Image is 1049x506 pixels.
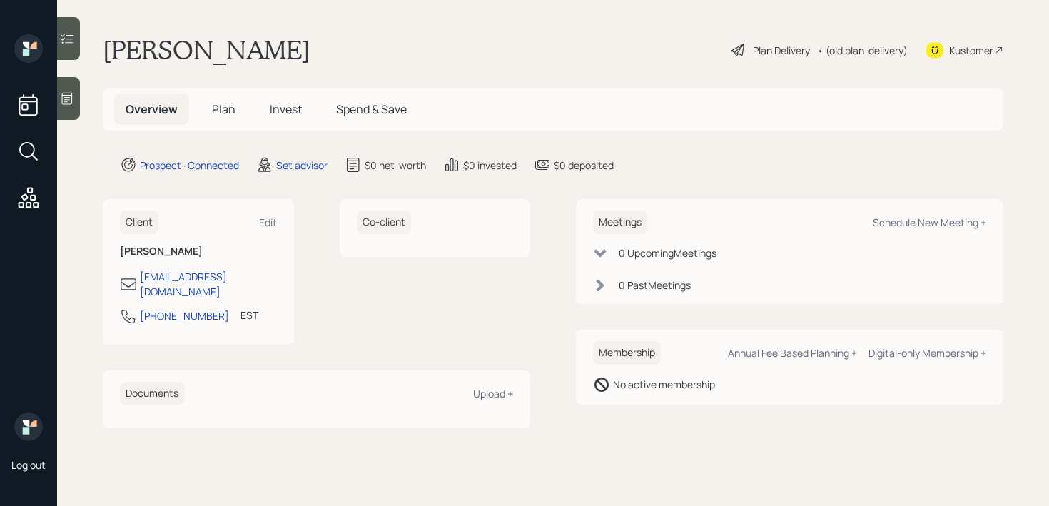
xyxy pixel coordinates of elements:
[11,458,46,472] div: Log out
[120,382,184,405] h6: Documents
[728,346,857,360] div: Annual Fee Based Planning +
[357,211,411,234] h6: Co-client
[336,101,407,117] span: Spend & Save
[240,308,258,323] div: EST
[140,269,277,299] div: [EMAIL_ADDRESS][DOMAIN_NAME]
[554,158,614,173] div: $0 deposited
[120,211,158,234] h6: Client
[473,387,513,400] div: Upload +
[463,158,517,173] div: $0 invested
[868,346,986,360] div: Digital-only Membership +
[593,211,647,234] h6: Meetings
[873,216,986,229] div: Schedule New Meeting +
[949,43,993,58] div: Kustomer
[14,413,43,441] img: retirable_logo.png
[619,278,691,293] div: 0 Past Meeting s
[613,377,715,392] div: No active membership
[259,216,277,229] div: Edit
[817,43,908,58] div: • (old plan-delivery)
[140,158,239,173] div: Prospect · Connected
[276,158,328,173] div: Set advisor
[103,34,310,66] h1: [PERSON_NAME]
[126,101,178,117] span: Overview
[212,101,235,117] span: Plan
[753,43,810,58] div: Plan Delivery
[593,341,661,365] h6: Membership
[365,158,426,173] div: $0 net-worth
[120,246,277,258] h6: [PERSON_NAME]
[140,308,229,323] div: [PHONE_NUMBER]
[270,101,302,117] span: Invest
[619,246,716,260] div: 0 Upcoming Meeting s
